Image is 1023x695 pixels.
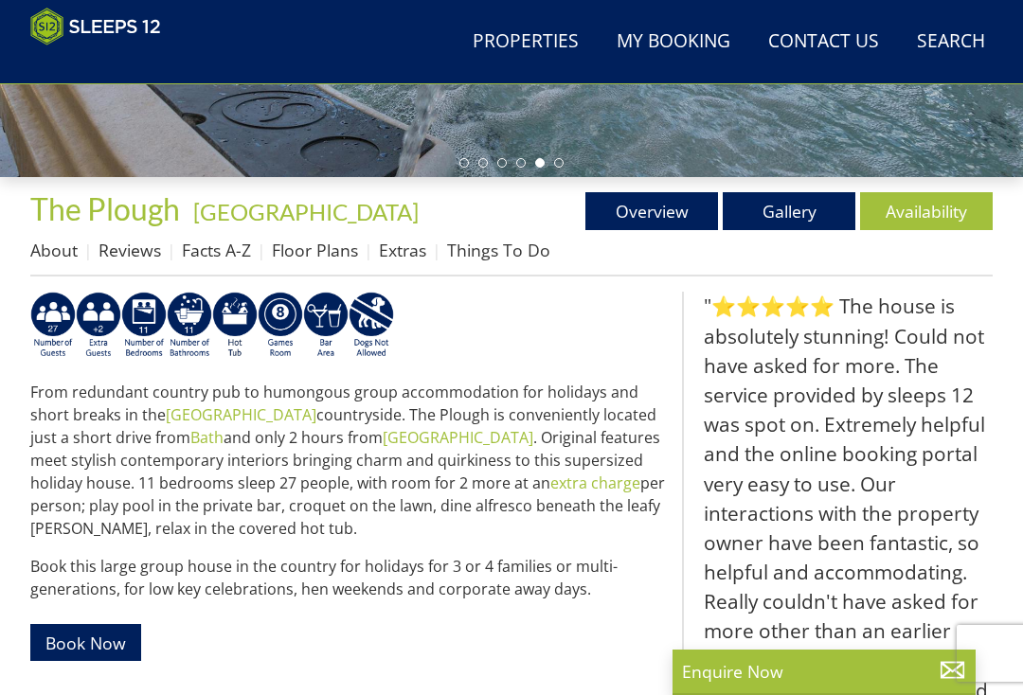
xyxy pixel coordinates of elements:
[30,381,667,540] p: From redundant country pub to humongous group accommodation for holidays and short breaks in the ...
[272,239,358,261] a: Floor Plans
[465,21,586,63] a: Properties
[303,292,349,360] img: AD_4nXeUnLxUhQNc083Qf4a-s6eVLjX_ttZlBxbnREhztiZs1eT9moZ8e5Fzbx9LK6K9BfRdyv0AlCtKptkJvtknTFvAhI3RM...
[609,21,738,63] a: My Booking
[383,427,533,448] a: [GEOGRAPHIC_DATA]
[21,57,220,73] iframe: Customer reviews powered by Trustpilot
[121,292,167,360] img: AD_4nXcUjM1WnLzsaFfiW9TMoiqu-Li4Mbh7tQPNLiOJr1v-32nzlqw6C9VhAL0Jhfye3ZR83W5Xs0A91zNVQMMCwO1NDl3vc...
[723,192,855,230] a: Gallery
[379,239,426,261] a: Extras
[212,292,258,360] img: AD_4nXcpX5uDwed6-YChlrI2BYOgXwgg3aqYHOhRm0XfZB-YtQW2NrmeCr45vGAfVKUq4uWnc59ZmEsEzoF5o39EWARlT1ewO...
[182,239,251,261] a: Facts A-Z
[447,239,550,261] a: Things To Do
[193,198,419,225] a: [GEOGRAPHIC_DATA]
[585,192,718,230] a: Overview
[166,404,316,425] a: [GEOGRAPHIC_DATA]
[349,292,394,360] img: AD_4nXdtMqFLQeNd5SD_yg5mtFB1sUCemmLv_z8hISZZtoESff8uqprI2Ap3l0Pe6G3wogWlQaPaciGoyoSy1epxtlSaMm8_H...
[30,190,180,227] span: The Plough
[167,292,212,360] img: AD_4nXf1gJh7NPcjVGbYgNENMML0usQdYiAq9UdV-i30GY30dJwbIVqs9wnAElpVyFTxl01C-OiYpm0GxHsklZELKaLnqqbL1...
[30,239,78,261] a: About
[550,472,640,493] a: extra charge
[190,427,224,448] a: Bath
[682,659,966,684] p: Enquire Now
[76,292,121,360] img: AD_4nXeP6WuvG491uY6i5ZIMhzz1N248Ei-RkDHdxvvjTdyF2JXhbvvI0BrTCyeHgyWBEg8oAgd1TvFQIsSlzYPCTB7K21VoI...
[860,192,993,230] a: Availability
[258,292,303,360] img: AD_4nXdrZMsjcYNLGsKuA84hRzvIbesVCpXJ0qqnwZoX5ch9Zjv73tWe4fnFRs2gJ9dSiUubhZXckSJX_mqrZBmYExREIfryF...
[761,21,887,63] a: Contact Us
[30,555,667,600] p: Book this large group house in the country for holidays for 3 or 4 families or multi-generations,...
[30,8,161,45] img: Sleeps 12
[99,239,161,261] a: Reviews
[186,198,419,225] span: -
[30,190,186,227] a: The Plough
[909,21,993,63] a: Search
[30,624,141,661] a: Book Now
[30,292,76,360] img: AD_4nXchuHW8Dfa208HQ2u83lJMFdMO8xeTqyzNyoztsAFuRWKQmI1A26FSYQBiKhrPb4tBa_RI3nPCwndG_6DWa5p5fzItbq...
